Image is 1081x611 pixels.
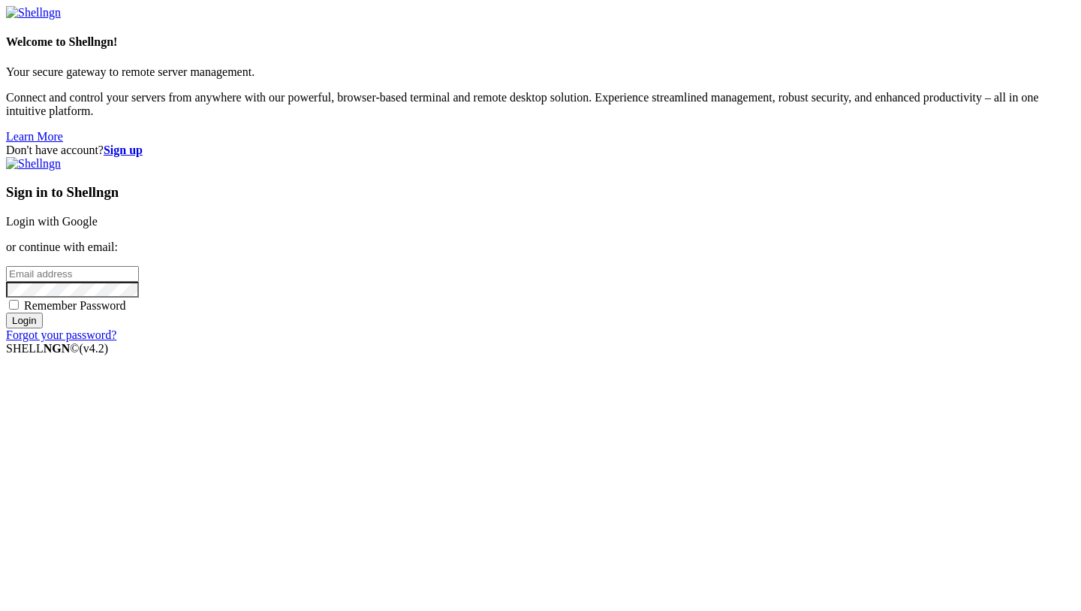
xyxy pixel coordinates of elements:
a: Learn More [6,130,63,143]
input: Email address [6,266,139,282]
p: Connect and control your servers from anywhere with our powerful, browser-based terminal and remo... [6,91,1075,118]
a: Sign up [104,144,143,156]
b: NGN [44,342,71,355]
img: Shellngn [6,6,61,20]
span: SHELL © [6,342,108,355]
div: Don't have account? [6,144,1075,157]
span: Remember Password [24,299,126,312]
h3: Sign in to Shellngn [6,184,1075,201]
a: Login with Google [6,215,98,228]
span: 4.2.0 [80,342,109,355]
p: Your secure gateway to remote server management. [6,65,1075,79]
input: Login [6,313,43,328]
h4: Welcome to Shellngn! [6,35,1075,49]
a: Forgot your password? [6,328,116,341]
p: or continue with email: [6,240,1075,254]
img: Shellngn [6,157,61,171]
input: Remember Password [9,300,19,310]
